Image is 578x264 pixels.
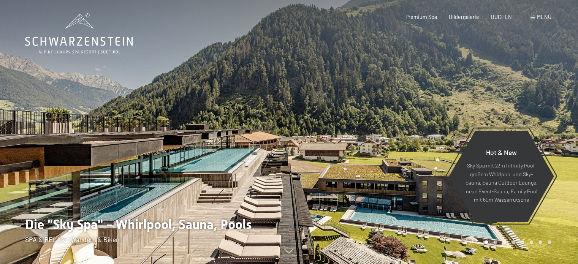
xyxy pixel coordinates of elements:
div: Carousel Pagination [482,240,551,244]
span: Hot & New [486,148,517,157]
span: Menü [537,14,551,20]
div: Carousel Page 5 [521,240,524,244]
div: Carousel Page 1 (Current Slide) [485,240,488,244]
a: Hot & New Sky Spa mit 23m Infinity Pool, großem Whirlpool und Sky-Sauna, Sauna Outdoor Lounge, ne... [448,130,554,222]
div: Carousel Page 4 [511,240,515,244]
div: Carousel Page 8 [548,240,551,244]
div: Carousel Page 6 [530,240,534,244]
a: Premium Spa [405,14,437,20]
a: Bildergalerie [449,14,479,20]
div: Carousel Page 7 [538,240,542,244]
div: Carousel Page 2 [494,240,497,244]
a: BUCHEN [491,14,512,20]
div: Carousel Page 3 [503,240,507,244]
p: Sky Spa mit 23m Infinity Pool, großem Whirlpool und Sky-Sauna, Sauna Outdoor Lounge, neue Event-S... [465,161,538,204]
